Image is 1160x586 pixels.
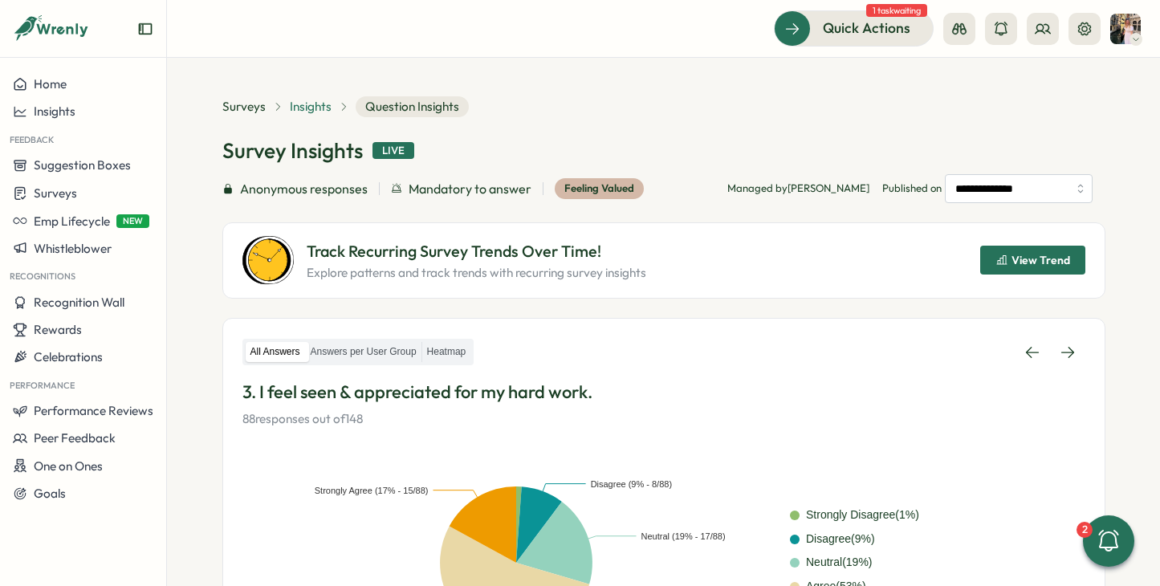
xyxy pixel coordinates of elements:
[727,181,869,196] p: Managed by
[555,178,644,199] div: Feeling Valued
[590,479,672,489] text: Disagree (9% - 8/88)
[409,179,531,199] span: Mandatory to answer
[806,531,875,548] div: Disagree ( 9 %)
[314,486,428,495] text: Strongly Agree (17% - 15/88)
[980,246,1085,275] button: View Trend
[307,264,646,282] p: Explore patterns and track trends with recurring survey insights
[116,214,149,228] span: NEW
[1110,14,1141,44] img: Hannah Saunders
[882,174,1093,203] span: Published on
[34,157,131,173] span: Suggestion Boxes
[34,322,82,337] span: Rewards
[222,98,266,116] a: Surveys
[240,179,368,199] span: Anonymous responses
[34,349,103,364] span: Celebrations
[806,507,919,524] div: Strongly Disagree ( 1 %)
[34,458,103,474] span: One on Ones
[422,342,471,362] label: Heatmap
[242,410,1085,428] p: 88 responses out of 148
[34,185,77,201] span: Surveys
[641,531,725,541] text: Neutral (19% - 17/88)
[1011,254,1070,266] span: View Trend
[307,239,646,264] p: Track Recurring Survey Trends Over Time!
[823,18,910,39] span: Quick Actions
[222,136,363,165] h1: Survey Insights
[242,380,1085,405] p: 3. I feel seen & appreciated for my hard work.
[34,403,153,418] span: Performance Reviews
[1077,522,1093,538] div: 2
[290,98,332,116] a: Insights
[372,142,414,160] div: Live
[788,181,869,194] span: [PERSON_NAME]
[866,4,927,17] span: 1 task waiting
[34,214,110,229] span: Emp Lifecycle
[137,21,153,37] button: Expand sidebar
[356,96,469,117] span: Question Insights
[1083,515,1134,567] button: 2
[774,10,934,46] button: Quick Actions
[34,430,116,446] span: Peer Feedback
[34,76,67,92] span: Home
[34,486,66,501] span: Goals
[306,342,421,362] label: Answers per User Group
[246,342,305,362] label: All Answers
[806,554,873,572] div: Neutral ( 19 %)
[34,295,124,310] span: Recognition Wall
[34,104,75,119] span: Insights
[34,241,112,256] span: Whistleblower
